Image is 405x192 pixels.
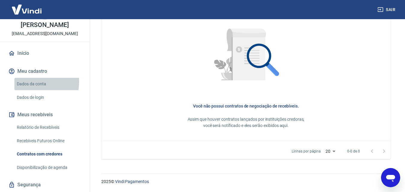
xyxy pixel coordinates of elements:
[201,12,290,101] img: Nenhum item encontrado
[21,22,69,28] p: [PERSON_NAME]
[111,103,381,109] h6: Você não possui contratos de negociação de recebíveis.
[14,91,82,104] a: Dados de login
[14,121,82,134] a: Relatório de Recebíveis
[14,78,82,90] a: Dados da conta
[292,149,321,154] p: Linhas por página
[323,147,338,156] div: 20
[12,31,78,37] p: [EMAIL_ADDRESS][DOMAIN_NAME]
[381,168,400,187] iframe: Botão para abrir a janela de mensagens, conversa em andamento
[7,108,82,121] button: Meus recebíveis
[7,65,82,78] button: Meu cadastro
[115,179,149,184] a: Vindi Pagamentos
[14,135,82,147] a: Recebíveis Futuros Online
[188,117,305,128] span: Assim que houver contratos lançados por instituições credoras, você será notificado e eles serão ...
[347,149,360,154] p: 0-0 de 0
[14,148,82,160] a: Contratos com credores
[7,0,46,19] img: Vindi
[376,4,398,15] button: Sair
[7,178,82,191] a: Segurança
[14,161,82,174] a: Disponibilização de agenda
[101,179,391,185] p: 2025 ©
[7,47,82,60] a: Início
